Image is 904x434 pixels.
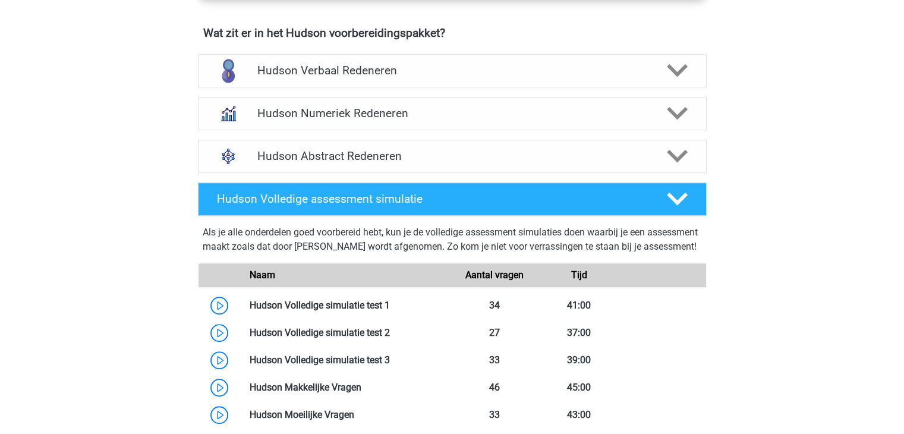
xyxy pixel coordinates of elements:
[257,149,647,163] h4: Hudson Abstract Redeneren
[193,54,711,87] a: verbaal redeneren Hudson Verbaal Redeneren
[241,326,452,340] div: Hudson Volledige simulatie test 2
[213,98,244,129] img: numeriek redeneren
[193,183,711,216] a: Hudson Volledige assessment simulatie
[213,55,244,86] img: verbaal redeneren
[241,268,452,282] div: Naam
[217,192,647,206] h4: Hudson Volledige assessment simulatie
[257,106,647,120] h4: Hudson Numeriek Redeneren
[241,353,452,367] div: Hudson Volledige simulatie test 3
[213,141,244,172] img: abstract redeneren
[193,140,711,173] a: abstract redeneren Hudson Abstract Redeneren
[537,268,621,282] div: Tijd
[203,225,702,259] div: Als je alle onderdelen goed voorbereid hebt, kun je de volledige assessment simulaties doen waarb...
[241,408,452,422] div: Hudson Moeilijke Vragen
[241,380,452,395] div: Hudson Makkelijke Vragen
[241,298,452,313] div: Hudson Volledige simulatie test 1
[203,26,701,40] h4: Wat zit er in het Hudson voorbereidingspakket?
[257,64,647,77] h4: Hudson Verbaal Redeneren
[452,268,536,282] div: Aantal vragen
[193,97,711,130] a: numeriek redeneren Hudson Numeriek Redeneren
